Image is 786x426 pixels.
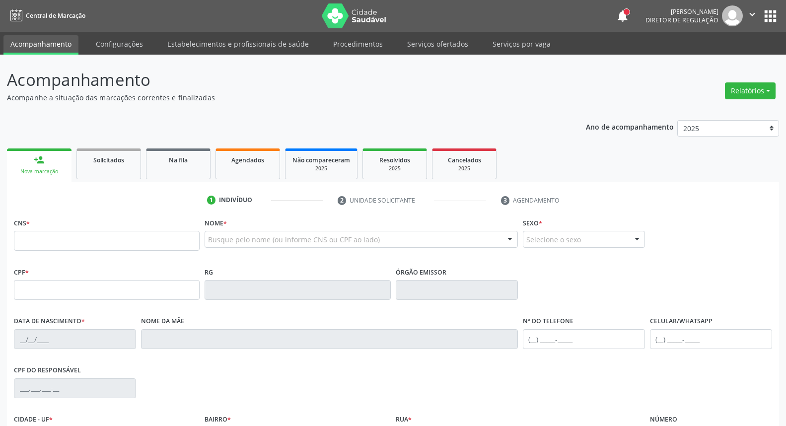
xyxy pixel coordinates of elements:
[7,68,548,92] p: Acompanhamento
[205,215,227,231] label: Nome
[231,156,264,164] span: Agendados
[526,234,581,245] span: Selecione o sexo
[645,16,718,24] span: Diretor de regulação
[93,156,124,164] span: Solicitados
[208,234,380,245] span: Busque pelo nome (ou informe CNS ou CPF ao lado)
[7,92,548,103] p: Acompanhe a situação das marcações correntes e finalizadas
[160,35,316,53] a: Estabelecimentos e profissionais de saúde
[26,11,85,20] span: Central de Marcação
[586,120,674,133] p: Ano de acompanhamento
[523,329,645,349] input: (__) _____-_____
[439,165,489,172] div: 2025
[650,329,772,349] input: (__) _____-_____
[205,265,213,280] label: RG
[34,154,45,165] div: person_add
[396,265,446,280] label: Órgão emissor
[292,165,350,172] div: 2025
[486,35,558,53] a: Serviços por vaga
[14,314,85,329] label: Data de nascimento
[370,165,420,172] div: 2025
[169,156,188,164] span: Na fila
[523,215,542,231] label: Sexo
[326,35,390,53] a: Procedimentos
[219,196,252,205] div: Indivíduo
[400,35,475,53] a: Serviços ofertados
[14,329,136,349] input: __/__/____
[523,314,573,329] label: Nº do Telefone
[645,7,718,16] div: [PERSON_NAME]
[14,168,65,175] div: Nova marcação
[379,156,410,164] span: Resolvidos
[89,35,150,53] a: Configurações
[14,378,136,398] input: ___.___.___-__
[725,82,776,99] button: Relatórios
[448,156,481,164] span: Cancelados
[14,363,81,378] label: CPF do responsável
[207,196,216,205] div: 1
[3,35,78,55] a: Acompanhamento
[743,5,762,26] button: 
[722,5,743,26] img: img
[292,156,350,164] span: Não compareceram
[650,314,713,329] label: Celular/WhatsApp
[616,9,630,23] button: notifications
[141,314,184,329] label: Nome da mãe
[762,7,779,25] button: apps
[14,215,30,231] label: CNS
[14,265,29,280] label: CPF
[7,7,85,24] a: Central de Marcação
[747,9,758,20] i: 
